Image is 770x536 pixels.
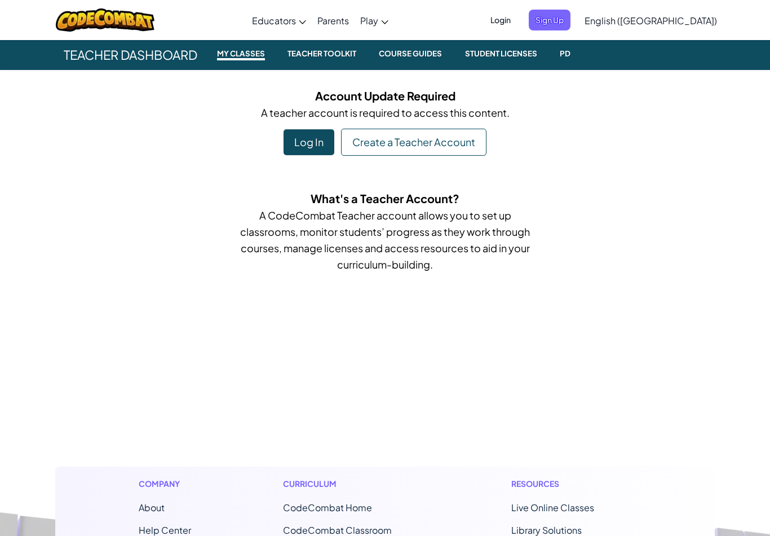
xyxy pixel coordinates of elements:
a: Educators [246,5,312,36]
p: A CodeCombat Teacher account allows you to set up classrooms, monitor students’ progress as they ... [233,207,537,273]
img: CodeCombat logo [56,8,154,32]
a: PD [548,39,582,70]
a: Play [355,5,394,36]
h1: Curriculum [283,478,419,490]
span: Play [360,15,378,27]
small: Student Licenses [461,47,542,60]
a: About [139,502,165,513]
h5: What's a Teacher Account? [233,190,537,207]
a: Library Solutions [511,524,582,536]
div: Log In [284,129,334,155]
h1: Resources [511,478,631,490]
span: Teacher Dashboard [55,39,206,70]
p: A teacher account is required to access this content. [64,104,706,121]
a: Teacher Toolkit [276,39,368,70]
button: Sign Up [529,10,570,30]
small: Course Guides [374,47,446,60]
a: Help Center [139,524,191,536]
small: PD [555,47,575,60]
a: Parents [312,5,355,36]
a: Live Online Classes [511,502,594,513]
a: My Classes [206,39,276,70]
a: Course Guides [368,39,453,70]
a: English ([GEOGRAPHIC_DATA]) [579,5,723,36]
button: Login [484,10,517,30]
span: English ([GEOGRAPHIC_DATA]) [585,15,717,27]
h1: Company [139,478,191,490]
a: CodeCombat Classroom [283,524,392,536]
small: Teacher Toolkit [283,47,361,60]
h5: Account Update Required [64,87,706,104]
small: My Classes [217,47,265,60]
a: Student Licenses [454,39,548,70]
span: CodeCombat Home [283,502,372,513]
a: Create a Teacher Account [341,129,486,156]
span: Educators [252,15,296,27]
